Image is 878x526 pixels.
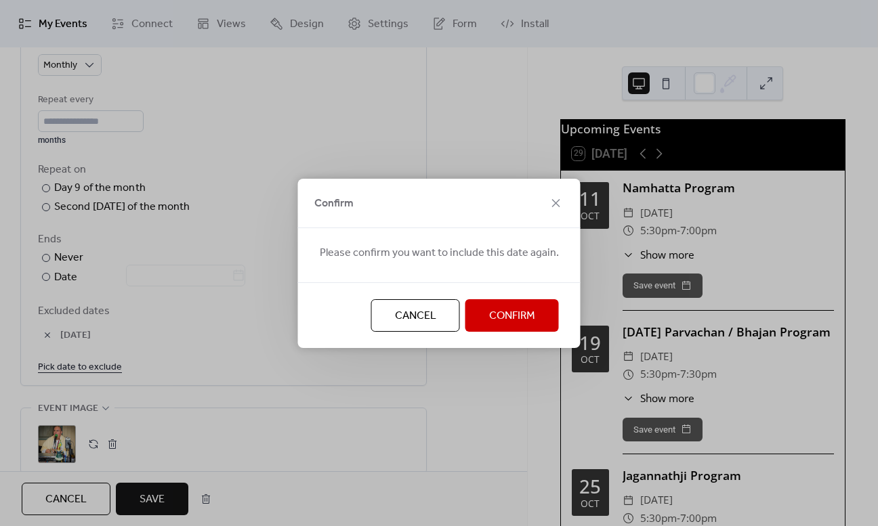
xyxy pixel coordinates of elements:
span: Confirm [489,308,535,324]
button: Cancel [371,299,460,332]
span: Confirm [314,196,354,212]
span: Please confirm you want to include this date again. [320,245,559,261]
button: Confirm [465,299,559,332]
span: Cancel [395,308,436,324]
